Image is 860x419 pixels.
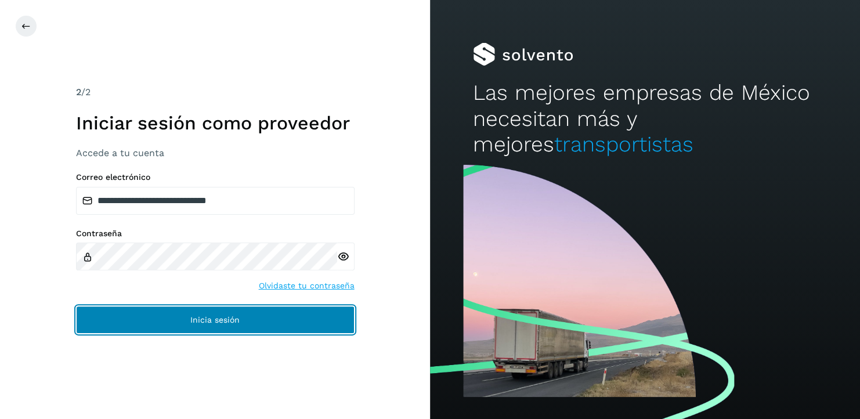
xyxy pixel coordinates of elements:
span: 2 [76,86,81,97]
h2: Las mejores empresas de México necesitan más y mejores [473,80,817,157]
a: Olvidaste tu contraseña [259,280,355,292]
label: Correo electrónico [76,172,355,182]
h3: Accede a tu cuenta [76,147,355,158]
div: /2 [76,85,355,99]
label: Contraseña [76,229,355,239]
h1: Iniciar sesión como proveedor [76,112,355,134]
button: Inicia sesión [76,306,355,334]
span: Inicia sesión [190,316,240,324]
span: transportistas [554,132,693,157]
